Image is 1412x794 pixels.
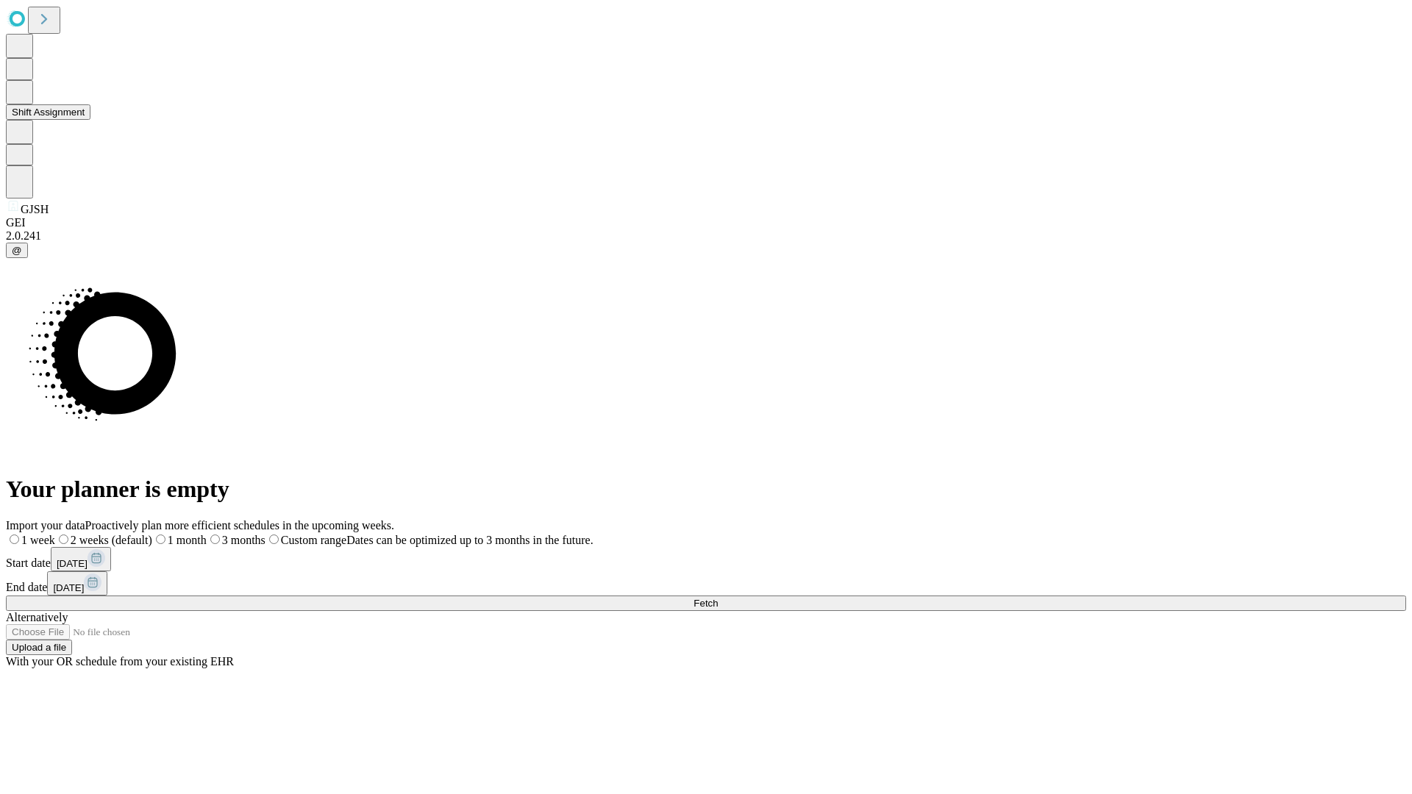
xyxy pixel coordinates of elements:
[53,582,84,593] span: [DATE]
[6,547,1406,571] div: Start date
[6,216,1406,229] div: GEI
[57,558,88,569] span: [DATE]
[156,534,165,544] input: 1 month
[10,534,19,544] input: 1 week
[12,245,22,256] span: @
[6,655,234,668] span: With your OR schedule from your existing EHR
[693,598,718,609] span: Fetch
[6,595,1406,611] button: Fetch
[85,519,394,532] span: Proactively plan more efficient schedules in the upcoming weeks.
[6,476,1406,503] h1: Your planner is empty
[269,534,279,544] input: Custom rangeDates can be optimized up to 3 months in the future.
[6,611,68,623] span: Alternatively
[51,547,111,571] button: [DATE]
[71,534,152,546] span: 2 weeks (default)
[222,534,265,546] span: 3 months
[168,534,207,546] span: 1 month
[6,229,1406,243] div: 2.0.241
[346,534,593,546] span: Dates can be optimized up to 3 months in the future.
[6,243,28,258] button: @
[6,571,1406,595] div: End date
[6,640,72,655] button: Upload a file
[210,534,220,544] input: 3 months
[47,571,107,595] button: [DATE]
[21,203,49,215] span: GJSH
[6,519,85,532] span: Import your data
[59,534,68,544] input: 2 weeks (default)
[6,104,90,120] button: Shift Assignment
[21,534,55,546] span: 1 week
[281,534,346,546] span: Custom range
